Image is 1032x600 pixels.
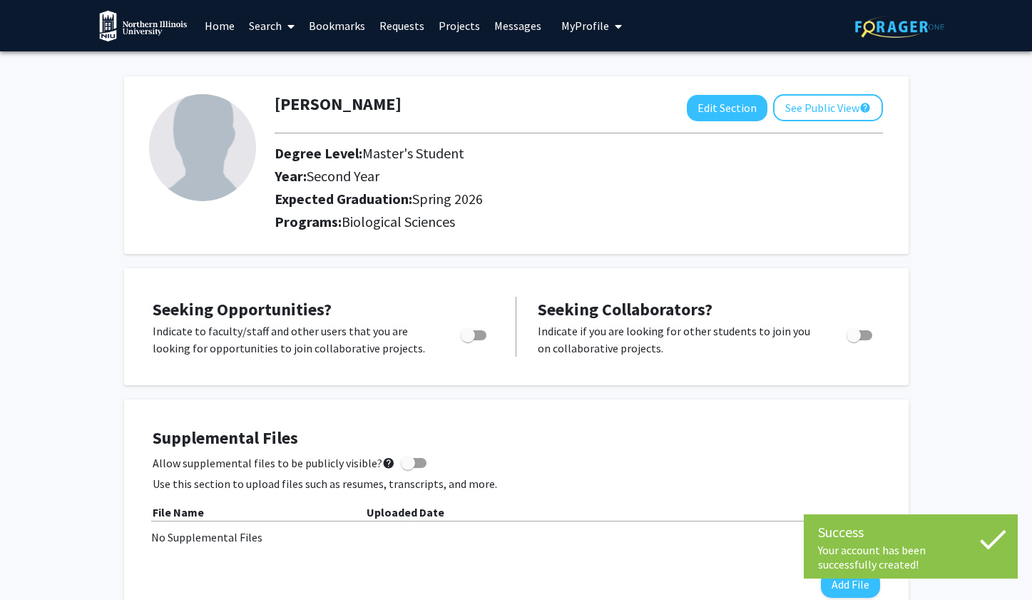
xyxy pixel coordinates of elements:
h2: Degree Level: [275,145,820,162]
b: Uploaded Date [367,505,444,519]
a: Messages [487,1,548,51]
iframe: Chat [11,536,61,589]
b: File Name [153,505,204,519]
span: Master's Student [362,144,464,162]
img: Profile Picture [149,94,256,201]
mat-icon: help [859,99,871,116]
p: Use this section to upload files such as resumes, transcripts, and more. [153,475,880,492]
p: Indicate if you are looking for other students to join you on collaborative projects. [538,322,819,357]
p: Indicate to faculty/staff and other users that you are looking for opportunities to join collabor... [153,322,434,357]
h2: Expected Graduation: [275,190,820,208]
a: Search [242,1,302,51]
span: Biological Sciences [342,213,455,230]
mat-icon: help [382,454,395,472]
h2: Year: [275,168,820,185]
a: Home [198,1,242,51]
a: Requests [372,1,431,51]
div: No Supplemental Files [151,529,882,546]
span: Allow supplemental files to be publicly visible? [153,454,395,472]
span: Seeking Collaborators? [538,298,712,320]
a: Bookmarks [302,1,372,51]
div: Toggle [841,322,880,344]
h4: Supplemental Files [153,428,880,449]
div: Toggle [455,322,494,344]
span: Seeking Opportunities? [153,298,332,320]
img: ForagerOne Logo [855,16,944,38]
h2: Programs: [275,213,883,230]
button: Edit Section [687,95,767,121]
div: Success [818,522,1003,543]
span: Spring 2026 [412,190,483,208]
h1: [PERSON_NAME] [275,94,402,115]
img: Northern Illinois University Logo [99,10,188,42]
button: See Public View [773,94,883,121]
span: Second Year [307,167,379,185]
div: Your account has been successfully created! [818,543,1003,571]
a: Projects [431,1,487,51]
span: My Profile [561,19,609,33]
